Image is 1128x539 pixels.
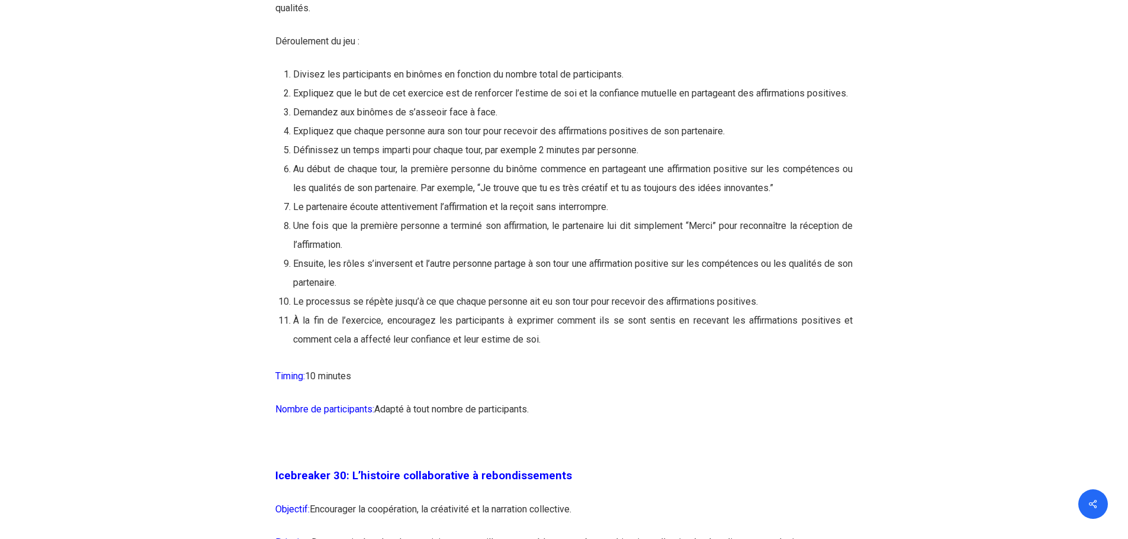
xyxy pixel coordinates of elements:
span: Timing: [275,370,305,382]
span: Nombre de participants: [275,404,374,415]
li: Définissez un temps imparti pour chaque tour, par exemple 2 minutes par personne. [293,141,853,160]
li: Expliquez que le but de cet exercice est de renforcer l’estime de soi et la confiance mutuelle en... [293,84,853,103]
p: Encourager la coopération, la créativité et la narration collective. [275,500,853,533]
li: Une fois que la première personne a terminé son affirmation, le partenaire lui dit simplement “Me... [293,217,853,254]
li: Expliquez que chaque personne aura son tour pour recevoir des affirmations positives de son parte... [293,122,853,141]
li: Le processus se répète jusqu’à ce que chaque personne ait eu son tour pour recevoir des affirmati... [293,292,853,311]
li: À la fin de l’exercice, encouragez les participants à exprimer comment ils se sont sentis en rece... [293,311,853,349]
li: Ensuite, les rôles s’inversent et l’autre personne partage à son tour une affirmation positive su... [293,254,853,292]
p: Adapté à tout nombre de participants. [275,400,853,433]
li: Demandez aux binômes de s’asseoir face à face. [293,103,853,122]
span: Objectif: [275,504,310,515]
li: Au début de chaque tour, la première personne du binôme commence en partageant une affirmation po... [293,160,853,198]
li: Divisez les participants en binômes en fonction du nombre total de participants. [293,65,853,84]
span: Icebreaker 30: L’histoire collaborative à rebondissements [275,469,572,482]
li: Le partenaire écoute attentivement l’affirmation et la reçoit sans interrompre. [293,198,853,217]
p: Déroulement du jeu : [275,32,853,65]
p: 10 minutes [275,367,853,400]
